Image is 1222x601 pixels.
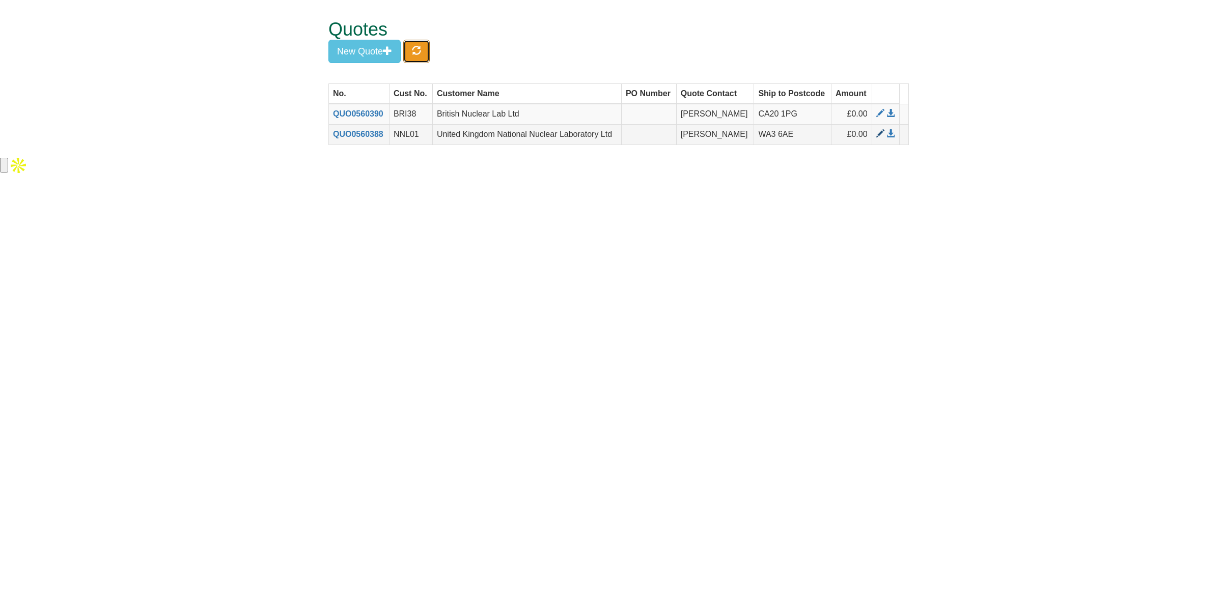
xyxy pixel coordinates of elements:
[333,130,383,138] a: QUO0560388
[333,109,383,118] a: QUO0560390
[621,83,676,104] th: PO Number
[831,83,872,104] th: Amount
[754,125,831,145] td: WA3 6AE
[329,83,390,104] th: No.
[676,104,754,124] td: [PERSON_NAME]
[831,104,872,124] td: £0.00
[389,104,432,124] td: BRI38
[432,104,621,124] td: British Nuclear Lab Ltd
[328,40,401,63] button: New Quote
[831,125,872,145] td: £0.00
[754,83,831,104] th: Ship to Postcode
[676,125,754,145] td: [PERSON_NAME]
[432,125,621,145] td: United Kingdom National Nuclear Laboratory Ltd
[754,104,831,124] td: CA20 1PG
[389,83,432,104] th: Cust No.
[432,83,621,104] th: Customer Name
[676,83,754,104] th: Quote Contact
[328,19,871,40] h1: Quotes
[8,155,29,176] img: Apollo
[389,125,432,145] td: NNL01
